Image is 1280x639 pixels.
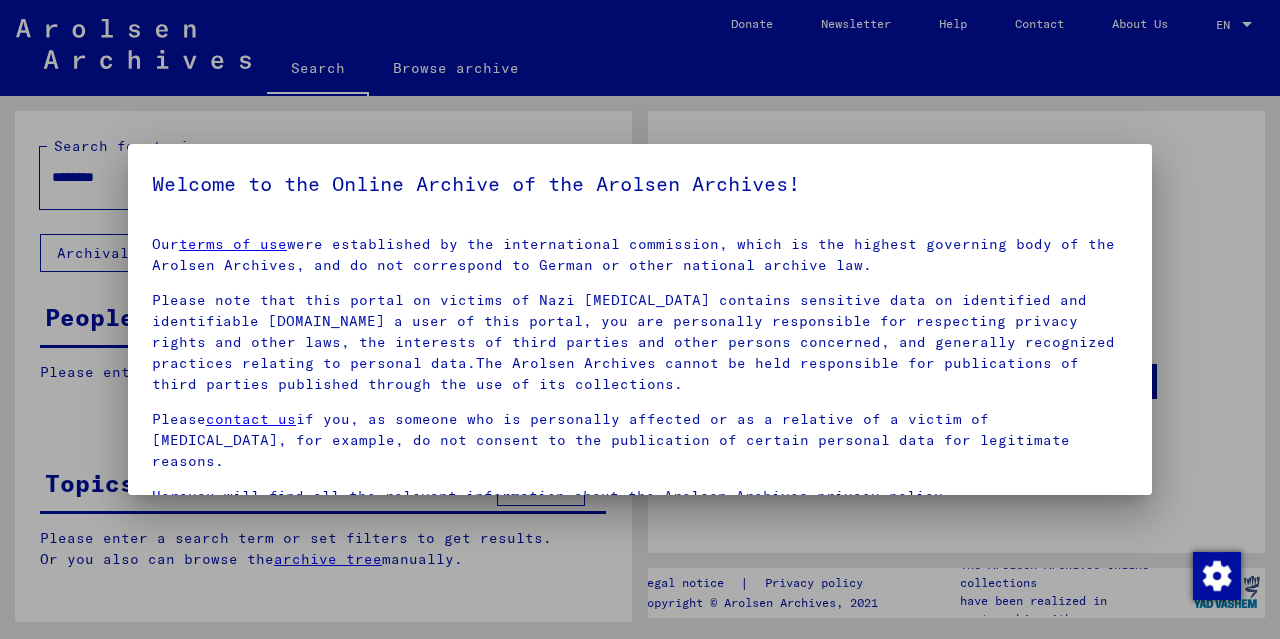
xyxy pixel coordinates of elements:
[152,290,1128,395] p: Please note that this portal on victims of Nazi [MEDICAL_DATA] contains sensitive data on identif...
[206,410,296,428] a: contact us
[152,168,1128,200] h5: Welcome to the Online Archive of the Arolsen Archives!
[179,235,287,253] a: terms of use
[152,234,1128,276] p: Our were established by the international commission, which is the highest governing body of the ...
[1192,551,1240,599] div: Change consent
[152,487,188,505] a: Here
[1193,552,1241,600] img: Change consent
[152,409,1128,472] p: Please if you, as someone who is personally affected or as a relative of a victim of [MEDICAL_DAT...
[152,486,1128,507] p: you will find all the relevant information about the Arolsen Archives privacy policy.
